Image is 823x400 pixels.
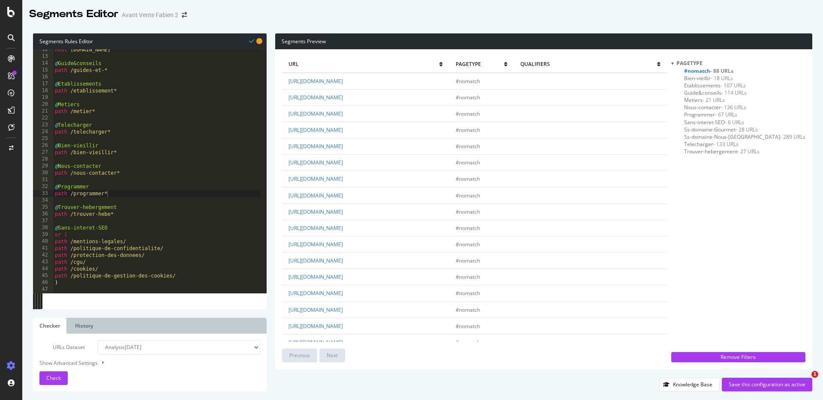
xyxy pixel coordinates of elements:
span: Click to filter pagetype on Trouver-hebergement [684,148,760,155]
span: - 114 URLs [721,89,747,96]
a: [URL][DOMAIN_NAME] [288,224,343,232]
span: Click to filter pagetype on Telecharger [684,140,739,148]
span: - 136 URLs [721,104,746,111]
span: - 6 URLs [725,119,744,126]
span: qualifiers [520,60,657,68]
button: Previous [282,349,317,362]
span: #nomatch [456,143,480,150]
span: Click to filter pagetype on Guide&conseils [684,89,747,96]
div: 35 [33,204,54,211]
span: Check [46,374,61,382]
div: 28 [33,156,54,163]
a: [URL][DOMAIN_NAME] [288,241,343,248]
span: #nomatch [456,208,480,215]
span: - 27 URLs [737,148,760,155]
span: #nomatch [456,257,480,264]
span: - 28 URLs [736,126,758,133]
span: #nomatch [456,78,480,85]
iframe: Intercom live chat [794,371,814,391]
div: 38 [33,224,54,231]
div: Previous [289,352,310,359]
div: 24 [33,128,54,135]
div: 47 [33,286,54,293]
span: #nomatch [456,306,480,313]
div: 19 [33,94,54,101]
div: 33 [33,190,54,197]
div: 42 [33,252,54,259]
a: [URL][DOMAIN_NAME] [288,78,343,85]
div: 14 [33,60,54,67]
span: - 88 URLs [710,67,733,75]
div: 23 [33,122,54,128]
div: arrow-right-arrow-left [182,12,187,18]
a: Checker [33,318,66,334]
span: #nomatch [456,241,480,248]
div: 16 [33,74,54,81]
div: Remove Filters [676,353,800,361]
div: Avant Vente Fabien 2 [122,11,178,19]
div: 39 [33,231,54,238]
div: 13 [33,53,54,60]
span: #nomatch [456,322,480,330]
div: Knowledge Base [673,381,712,388]
div: 31 [33,176,54,183]
a: Knowledge Base [659,381,720,388]
span: - 67 URLs [715,111,737,118]
span: Click to filter pagetype on Ss-domaine-Nous-Rejoindre [684,133,805,140]
div: 26 [33,142,54,149]
span: #nomatch [456,159,480,166]
span: - 18 URLs [711,75,733,82]
div: 44 [33,266,54,272]
span: - 107 URLs [721,82,746,89]
button: Remove Filters [671,352,805,362]
a: [URL][DOMAIN_NAME] [288,126,343,134]
div: Segments Preview [275,33,812,49]
div: 30 [33,170,54,176]
span: Syntax is valid [249,37,254,45]
button: Save this configuration as active [722,378,812,391]
a: [URL][DOMAIN_NAME] [288,322,343,330]
span: Click to filter pagetype on Etablissements [684,82,746,89]
span: #nomatch [456,273,480,281]
a: [URL][DOMAIN_NAME] [288,290,343,297]
span: Click to filter pagetype on Nous-contacter [684,104,746,111]
span: You have unsaved modifications [256,37,262,45]
a: [URL][DOMAIN_NAME] [288,339,343,346]
div: 20 [33,101,54,108]
span: pagetype [676,60,703,67]
label: URLs Dataset [33,340,91,355]
div: 18 [33,87,54,94]
span: pagetype [456,60,504,68]
div: 12 [33,46,54,53]
button: Check [39,371,68,385]
span: #nomatch [456,192,480,199]
span: url [288,60,439,68]
div: 36 [33,211,54,218]
button: Next [319,349,345,362]
div: Save this configuration as active [729,381,805,388]
button: Knowledge Base [659,378,720,391]
a: [URL][DOMAIN_NAME] [288,306,343,313]
div: 40 [33,238,54,245]
span: #nomatch [456,110,480,117]
div: 15 [33,67,54,74]
span: #nomatch [456,94,480,101]
div: 29 [33,163,54,170]
div: Show Advanced Settings [33,359,254,367]
div: 25 [33,135,54,142]
span: - 133 URLs [713,140,739,148]
a: [URL][DOMAIN_NAME] [288,159,343,166]
div: 27 [33,149,54,156]
span: Click to filter pagetype on Ss-domaine-Gourmet [684,126,758,133]
span: Click to filter pagetype on Bien-vieillir [684,75,733,82]
div: 17 [33,81,54,87]
div: 22 [33,115,54,122]
a: [URL][DOMAIN_NAME] [288,208,343,215]
span: #nomatch [456,339,480,346]
span: - 21 URLs [703,96,725,104]
span: Click to filter pagetype on Metiers [684,96,725,104]
div: 46 [33,279,54,286]
div: 41 [33,245,54,252]
div: 32 [33,183,54,190]
a: [URL][DOMAIN_NAME] [288,94,343,101]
